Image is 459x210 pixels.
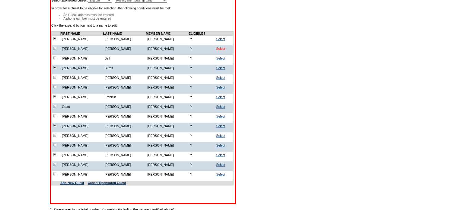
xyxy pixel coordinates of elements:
td: [PERSON_NAME] [103,171,146,178]
td: Y [189,45,213,52]
td: [PERSON_NAME] [60,35,103,42]
td: Y [189,123,213,129]
td: [PERSON_NAME] [60,74,103,81]
td: Y [189,161,213,168]
td: [PERSON_NAME] [60,65,103,71]
img: plus.gif [53,134,56,137]
td: [PERSON_NAME] [60,55,103,62]
td: [PERSON_NAME] [60,123,103,129]
a: Select [216,66,225,70]
td: [PERSON_NAME] [60,94,103,100]
td: Burns [103,65,146,71]
td: [PERSON_NAME] [146,123,189,129]
td: [PERSON_NAME] [146,113,189,120]
td: [PERSON_NAME] [146,142,189,149]
a: Select [216,115,225,118]
td: [PERSON_NAME] [103,161,146,168]
img: plus.gif [53,163,56,166]
td: Y [189,113,213,120]
li: An E-Mail address must be entered [63,13,234,17]
img: plus.gif [53,66,56,69]
td: [PERSON_NAME] [146,35,189,42]
img: plus.gif [53,173,56,175]
td: FIRST NAME [60,31,103,35]
td: [PERSON_NAME] [60,161,103,168]
td: [PERSON_NAME] [146,55,189,62]
img: plus.gif [53,153,56,156]
td: [PERSON_NAME] [146,132,189,139]
td: Y [189,142,213,149]
td: Y [189,171,213,178]
td: [PERSON_NAME] [103,45,146,52]
td: [PERSON_NAME] [60,45,103,52]
a: Add New Guest [60,181,84,185]
td: [PERSON_NAME] [60,171,103,178]
td: [PERSON_NAME] [60,113,103,120]
td: [PERSON_NAME] [146,161,189,168]
td: [PERSON_NAME] [146,84,189,91]
img: plus.gif [53,124,56,127]
td: [PERSON_NAME] [103,142,146,149]
a: Select [216,144,225,147]
img: plus.gif [53,86,56,88]
li: A phone number must be entered [63,17,234,20]
td: Y [189,132,213,139]
img: plus.gif [53,105,56,108]
td: [PERSON_NAME] [146,74,189,81]
td: [PERSON_NAME] [103,84,146,91]
td: Y [189,65,213,71]
a: Select [216,95,225,99]
td: Y [189,94,213,100]
td: ELIGIBLE? [189,31,213,35]
img: plus.gif [53,57,56,59]
img: plus.gif [53,115,56,117]
a: Select [216,173,225,176]
img: plus.gif [53,47,56,50]
td: [PERSON_NAME] [146,152,189,158]
td: [PERSON_NAME] [103,103,146,110]
td: [PERSON_NAME] [60,132,103,139]
img: plus.gif [53,76,56,79]
a: Select [216,57,225,60]
td: Grant [60,103,103,110]
td: Y [189,74,213,81]
td: Bell [103,55,146,62]
td: [PERSON_NAME] [103,152,146,158]
td: Franklin [103,94,146,100]
a: Cancel Sponsored Guest [88,181,126,185]
td: MEMBER NAME [146,31,189,35]
td: [PERSON_NAME] [103,123,146,129]
td: [PERSON_NAME] [103,35,146,42]
td: Y [189,103,213,110]
td: LAST NAME [103,31,146,35]
img: plus.gif [53,37,56,40]
a: Select [216,76,225,79]
a: Select [216,47,225,50]
a: Select [216,134,225,137]
a: Select [216,37,225,41]
td: [PERSON_NAME] [146,94,189,100]
img: plus.gif [53,144,56,146]
td: Y [189,152,213,158]
img: plus.gif [53,95,56,98]
td: Y [189,55,213,62]
td: [PERSON_NAME] [60,84,103,91]
a: Select [216,153,225,157]
td: [PERSON_NAME] [103,132,146,139]
td: Y [189,35,213,42]
td: [PERSON_NAME] [60,142,103,149]
td: [PERSON_NAME] [60,152,103,158]
td: [PERSON_NAME] [103,74,146,81]
a: Select [216,105,225,108]
a: Select [216,86,225,89]
td: Y [189,84,213,91]
td: [PERSON_NAME] [146,103,189,110]
td: [PERSON_NAME] [146,171,189,178]
td: [PERSON_NAME] [103,113,146,120]
td: [PERSON_NAME] [146,65,189,71]
a: Select [216,124,225,128]
td: [PERSON_NAME] [146,45,189,52]
a: Select [216,163,225,166]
